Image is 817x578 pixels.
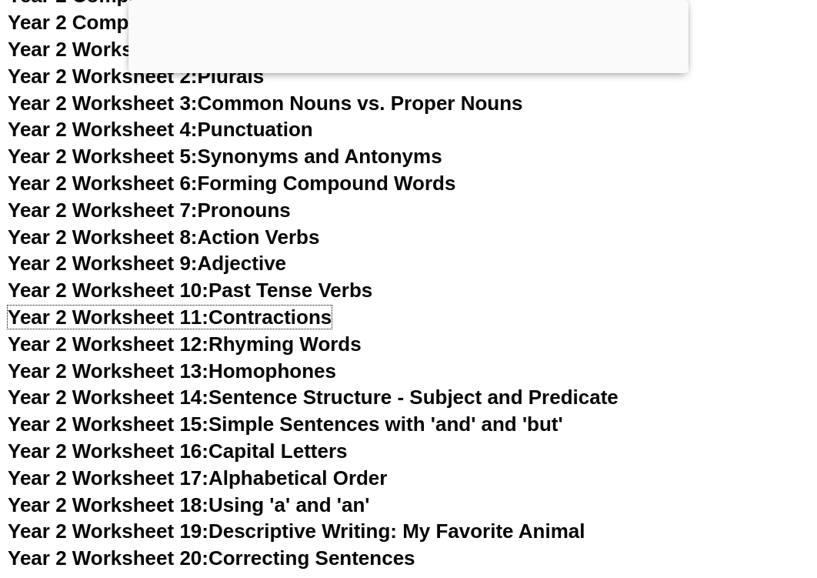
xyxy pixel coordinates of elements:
a: Year 2 Worksheet 16:Capital Letters [8,439,347,463]
span: Year 2 Worksheet 8: [8,226,198,249]
span: Year 2 Worksheet 7: [8,199,198,222]
a: Year 2 Worksheet 20:Correcting Sentences [8,546,415,570]
span: Year 2 Worksheet 19: [8,520,208,543]
a: Year 2 Worksheet 8:Action Verbs [8,226,319,249]
span: Year 2 Worksheet 20: [8,546,208,570]
span: Year 2 Worksheet 15: [8,413,208,436]
a: Year 2 Worksheet 12:Rhyming Words [8,332,362,356]
a: Year 2 Worksheet 14:Sentence Structure - Subject and Predicate [8,386,619,409]
a: Year 2 Worksheet 6:Forming Compound Words [8,172,455,195]
a: Year 2 Worksheet 3:Common Nouns vs. Proper Nouns [8,92,523,115]
a: Year 2 Worksheet 7:Pronouns [8,199,291,222]
a: Year 2 Worksheet 13:Homophones [8,359,336,383]
a: Year 2 Worksheet 1:Short and Long Vowel Sounds [8,38,485,61]
span: Year 2 Worksheet 1: [8,38,198,61]
a: Year 2 Worksheet 5:Synonyms and Antonyms [8,145,442,168]
span: Year 2 Worksheet 17: [8,466,208,489]
span: Year 2 Worksheet 6: [8,172,198,195]
span: Year 2 Worksheet 11: [8,306,208,329]
span: Year 2 Worksheet 13: [8,359,208,383]
a: Year 2 Worksheet 18:Using 'a' and 'an' [8,493,369,516]
a: Year 2 Comprehension Worksheet 20: Tour De France [8,11,517,34]
span: Year 2 Worksheet 9: [8,252,198,275]
span: Year 2 Worksheet 4: [8,118,198,141]
iframe: Chat Widget [553,404,817,578]
a: Year 2 Worksheet 2:Plurals [8,65,264,88]
a: Year 2 Worksheet 10:Past Tense Verbs [8,279,372,302]
a: Year 2 Worksheet 15:Simple Sentences with 'and' and 'but' [8,413,563,436]
a: Year 2 Worksheet 17:Alphabetical Order [8,466,387,489]
span: Year 2 Worksheet 16: [8,439,208,463]
span: Year 2 Worksheet 3: [8,92,198,115]
a: Year 2 Worksheet 11:Contractions [8,306,332,329]
a: Year 2 Worksheet 4:Punctuation [8,118,313,141]
span: Year 2 Worksheet 14: [8,386,208,409]
a: Year 2 Worksheet 19:Descriptive Writing: My Favorite Animal [8,520,585,543]
span: Year 2 Worksheet 10: [8,279,208,302]
span: Year 2 Worksheet 5: [8,145,198,168]
span: Year 2 Worksheet 2: [8,65,198,88]
a: Year 2 Worksheet 9:Adjective [8,252,286,275]
span: Year 2 Worksheet 18: [8,493,208,516]
span: Year 2 Worksheet 12: [8,332,208,356]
